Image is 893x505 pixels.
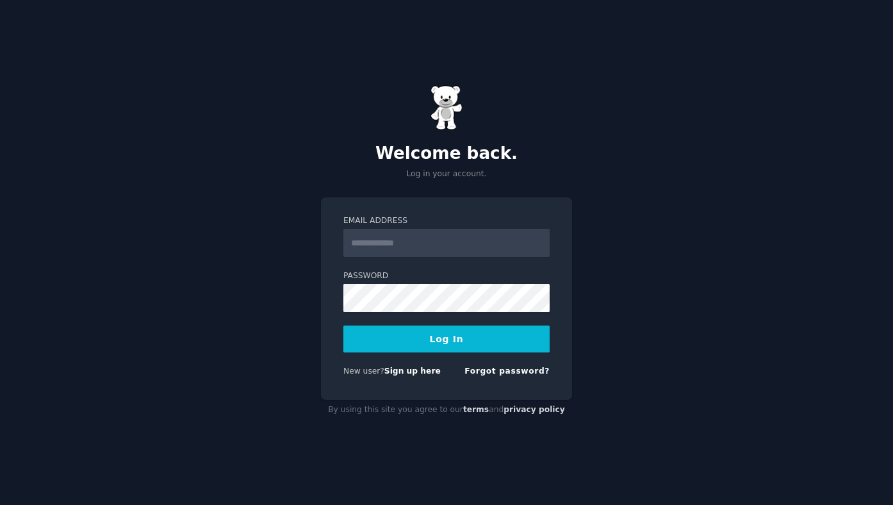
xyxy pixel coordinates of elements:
div: By using this site you agree to our and [321,400,572,420]
label: Password [343,270,550,282]
a: privacy policy [504,405,565,414]
img: Gummy Bear [430,85,463,130]
span: New user? [343,367,384,376]
label: Email Address [343,215,550,227]
a: terms [463,405,489,414]
button: Log In [343,326,550,352]
a: Forgot password? [464,367,550,376]
a: Sign up here [384,367,441,376]
p: Log in your account. [321,169,572,180]
h2: Welcome back. [321,144,572,164]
